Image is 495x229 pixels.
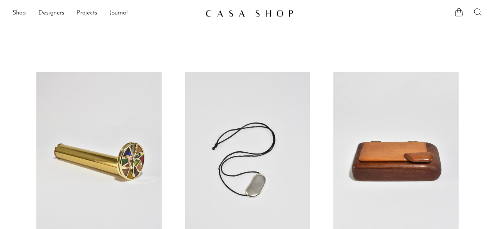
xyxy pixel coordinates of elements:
a: Designers [38,8,64,18]
a: Shop [13,8,26,18]
ul: NEW HEADER MENU [13,7,199,20]
a: Projects [77,8,97,18]
a: Journal [110,8,128,18]
nav: Desktop navigation [13,7,199,20]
